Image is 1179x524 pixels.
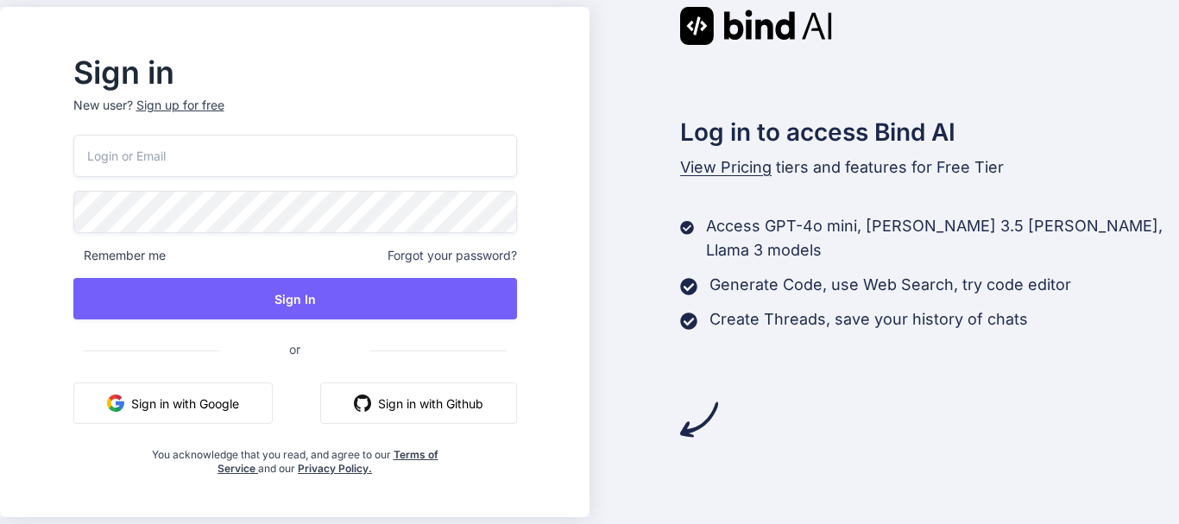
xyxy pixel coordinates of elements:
button: Sign in with Github [320,382,517,424]
p: New user? [73,97,517,135]
div: You acknowledge that you read, and agree to our and our [147,438,443,476]
img: Bind AI logo [680,7,832,45]
div: Sign up for free [136,97,224,114]
span: Remember me [73,247,166,264]
a: Privacy Policy. [298,462,372,475]
img: google [107,395,124,412]
a: Terms of Service [218,448,438,475]
p: Generate Code, use Web Search, try code editor [709,273,1071,297]
h2: Log in to access Bind AI [680,114,1179,150]
p: Access GPT-4o mini, [PERSON_NAME] 3.5 [PERSON_NAME], Llama 3 models [706,214,1179,262]
span: Forgot your password? [388,247,517,264]
button: Sign in with Google [73,382,273,424]
h2: Sign in [73,59,517,86]
p: Create Threads, save your history of chats [709,307,1028,331]
button: Sign In [73,278,517,319]
span: or [220,328,369,370]
img: arrow [680,401,718,439]
p: tiers and features for Free Tier [680,155,1179,180]
input: Login or Email [73,135,517,177]
img: github [354,395,371,412]
span: View Pricing [680,158,772,176]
